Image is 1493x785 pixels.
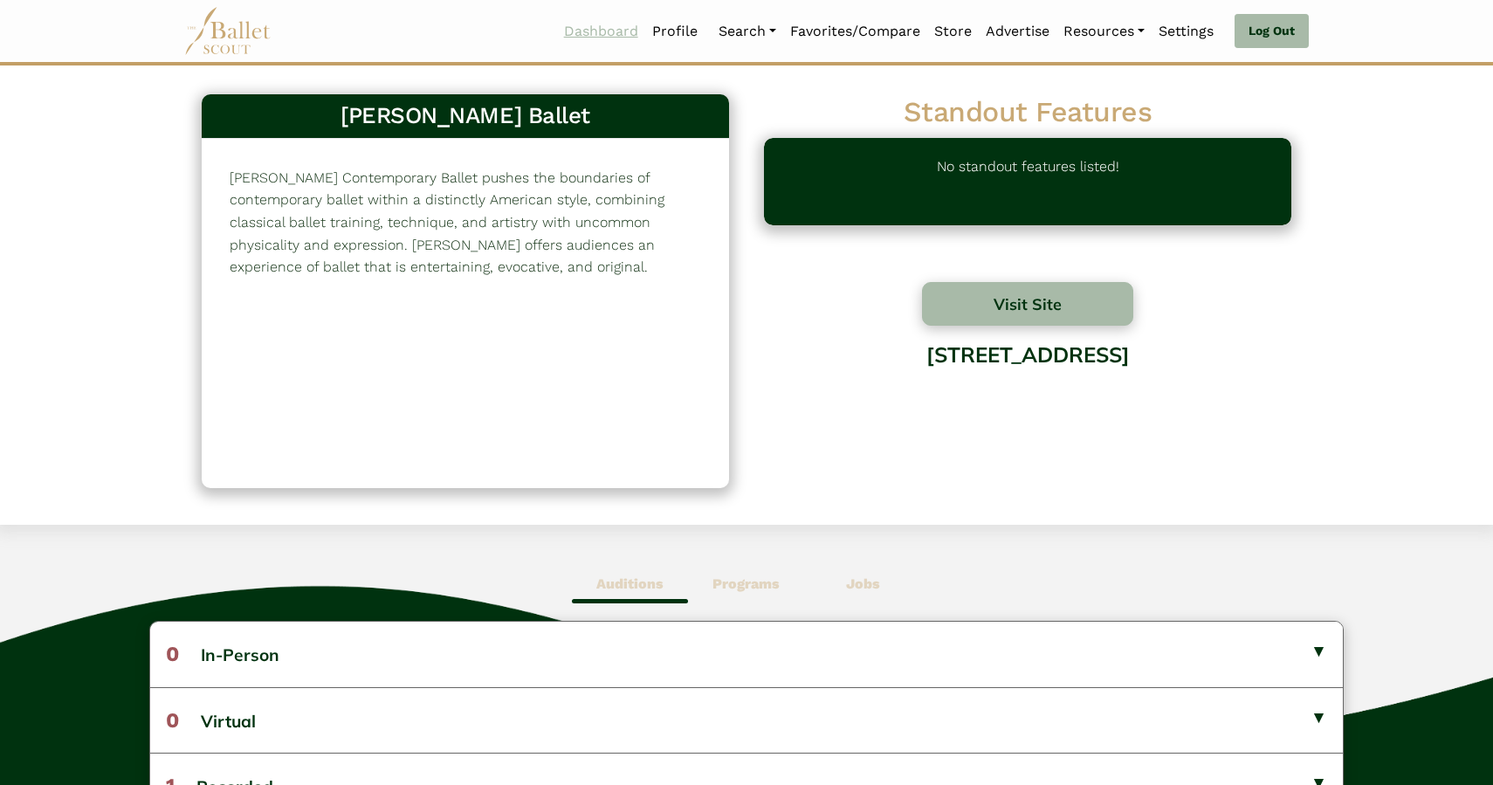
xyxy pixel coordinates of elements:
button: Visit Site [922,282,1133,326]
button: 0In-Person [150,622,1343,686]
p: No standout features listed! [937,155,1119,208]
a: Search [712,13,783,50]
span: 0 [166,642,179,666]
div: [STREET_ADDRESS] [764,329,1291,470]
a: Dashboard [557,13,645,50]
span: 0 [166,708,179,733]
b: Jobs [846,575,880,592]
h3: [PERSON_NAME] Ballet [216,101,715,131]
b: Auditions [596,575,664,592]
a: Advertise [979,13,1056,50]
a: Settings [1152,13,1221,50]
a: Favorites/Compare [783,13,927,50]
p: [PERSON_NAME] Contemporary Ballet pushes the boundaries of contemporary ballet within a distinctl... [230,167,701,279]
a: Log Out [1235,14,1309,49]
button: 0Virtual [150,687,1343,753]
a: Profile [645,13,705,50]
b: Programs [712,575,780,592]
a: Resources [1056,13,1152,50]
h2: Standout Features [764,94,1291,131]
a: Store [927,13,979,50]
